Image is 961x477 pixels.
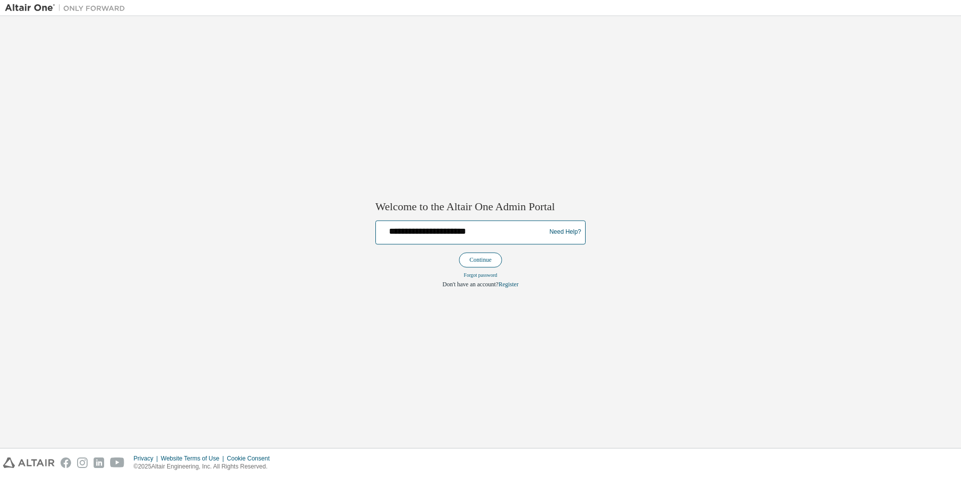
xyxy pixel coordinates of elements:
[459,252,502,267] button: Continue
[5,3,130,13] img: Altair One
[161,454,227,462] div: Website Terms of Use
[134,454,161,462] div: Privacy
[77,457,88,468] img: instagram.svg
[110,457,125,468] img: youtube.svg
[227,454,275,462] div: Cookie Consent
[499,281,519,288] a: Register
[3,457,55,468] img: altair_logo.svg
[442,281,499,288] span: Don't have an account?
[94,457,104,468] img: linkedin.svg
[61,457,71,468] img: facebook.svg
[134,462,276,471] p: © 2025 Altair Engineering, Inc. All Rights Reserved.
[550,232,581,233] a: Need Help?
[375,200,586,214] h2: Welcome to the Altair One Admin Portal
[464,272,498,278] a: Forgot password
